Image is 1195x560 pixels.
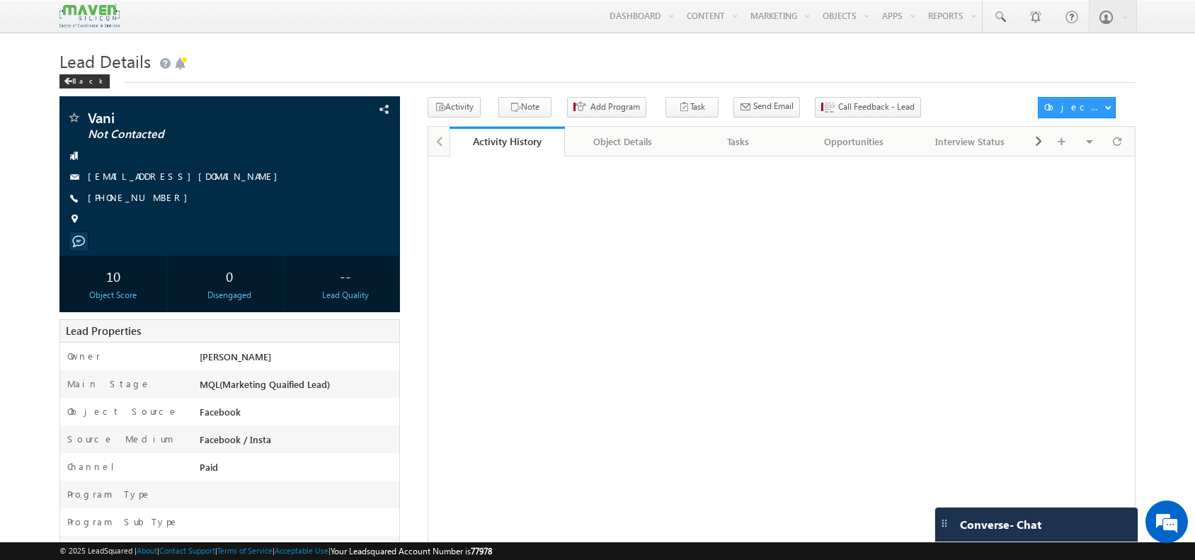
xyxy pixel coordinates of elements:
div: Interview Status [924,133,1016,150]
button: Note [498,97,551,118]
label: Object Source [67,405,178,418]
div: Disengaged [180,289,280,302]
div: Back [59,74,110,88]
label: Program Type [67,488,151,501]
span: Add Program [590,101,640,113]
a: Tasks [681,127,797,156]
span: Not Contacted [88,127,299,142]
div: 10 [63,263,163,289]
div: Tasks [692,133,784,150]
a: Terms of Service [217,546,273,555]
div: Object Score [63,289,163,302]
label: Owner [67,350,101,362]
button: Call Feedback - Lead [815,97,921,118]
a: About [137,546,157,555]
span: [PERSON_NAME] [200,350,271,362]
a: Object Details [565,127,681,156]
div: Activity History [460,135,555,148]
div: MQL(Marketing Quaified Lead) [196,377,399,397]
div: Facebook / Insta [196,433,399,452]
div: Paid [196,460,399,480]
div: Object Details [576,133,668,150]
span: Lead Properties [66,324,141,338]
button: Send Email [733,97,800,118]
a: Contact Support [159,546,215,555]
span: 77978 [471,546,492,556]
span: Converse - Chat [960,518,1041,531]
a: Opportunities [796,127,913,156]
button: Object Actions [1038,97,1116,118]
img: carter-drag [939,518,950,529]
a: Interview Status [913,127,1029,156]
div: -- [296,263,396,289]
button: Task [665,97,719,118]
label: Source Medium [67,433,173,445]
label: Main Stage [67,377,151,390]
button: Activity [428,97,481,118]
div: Lead Quality [296,289,396,302]
a: Back [59,74,117,86]
label: Channel [67,460,125,473]
span: © 2025 LeadSquared | | | | | [59,544,492,558]
label: Program SubType [67,515,179,528]
a: [EMAIL_ADDRESS][DOMAIN_NAME] [88,170,285,182]
img: Custom Logo [59,4,119,28]
span: Vani [88,110,299,125]
a: Acceptable Use [275,546,328,555]
span: Lead Details [59,50,151,72]
div: Facebook [196,405,399,425]
div: Opportunities [808,133,900,150]
button: Add Program [567,97,646,118]
a: Activity History [450,127,566,156]
div: 0 [180,263,280,289]
div: Object Actions [1044,101,1104,113]
span: Call Feedback - Lead [838,101,915,113]
span: [PHONE_NUMBER] [88,191,195,205]
span: Your Leadsquared Account Number is [331,546,492,556]
span: Send Email [753,100,794,113]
